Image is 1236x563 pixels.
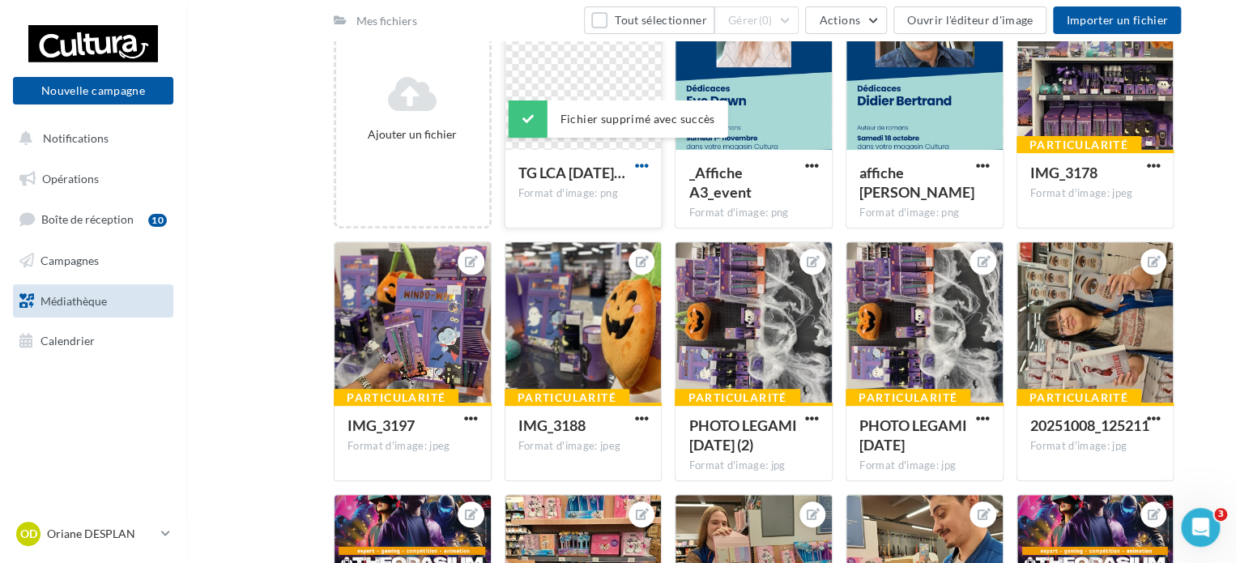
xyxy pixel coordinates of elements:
div: Format d'image: png [518,186,649,201]
div: Format d'image: png [859,206,990,220]
div: Particularité [1017,389,1141,407]
span: TG LCA HALLOWEEN ARGILE PRODUITS [518,164,625,181]
div: Format d'image: jpeg [1030,186,1161,201]
span: Actions [819,13,859,27]
div: Particularité [1017,136,1141,154]
div: Fichier supprimé avec succès [509,57,728,94]
div: Format d'image: png [688,206,819,220]
button: Ouvrir l'éditeur d'image [893,6,1046,34]
button: Importer un fichier [1053,6,1181,34]
span: Campagnes [40,254,99,267]
span: IMG_3197 [347,416,415,434]
span: PHOTO LEGAMI HALLOWEEN (2) [688,416,796,454]
div: Format d'image: jpg [688,459,819,473]
div: Particularité [334,389,458,407]
div: Particularité [846,389,970,407]
div: Particularité [505,389,629,407]
span: PHOTO LEGAMI HALLOWEEN [859,416,967,454]
span: affiche didier bertrand [859,164,974,201]
div: 10 [148,214,167,227]
span: Médiathèque [40,293,107,307]
a: OD Oriane DESPLAN [13,518,173,549]
span: IMG_3188 [518,416,586,434]
span: 3 [1214,508,1227,521]
span: Calendrier [40,334,95,348]
button: Nouvelle campagne [13,77,173,104]
div: Format d'image: jpeg [347,439,478,454]
button: Gérer(0) [714,6,799,34]
div: Format d'image: jpg [859,459,990,473]
a: Boîte de réception10 [10,202,177,237]
iframe: Intercom live chat [1181,508,1220,547]
a: Campagnes [10,244,177,278]
div: Fichier supprimé avec succès [509,100,728,138]
div: Ajouter un fichier [343,126,483,143]
a: Calendrier [10,324,177,358]
span: Notifications [43,131,109,145]
div: Mes fichiers [356,13,417,29]
span: OD [20,526,37,542]
button: Actions [805,6,886,34]
button: Notifications [10,122,170,156]
span: Boîte de réception [41,212,134,226]
span: Opérations [42,172,99,186]
button: Tout sélectionner [584,6,714,34]
span: (0) [759,14,773,27]
a: Opérations [10,162,177,196]
a: Médiathèque [10,284,177,318]
div: Format d'image: jpeg [518,439,649,454]
p: Oriane DESPLAN [47,526,155,542]
span: 20251008_125211 [1030,416,1149,434]
span: Importer un fichier [1066,13,1168,27]
span: _Affiche A3_event [688,164,751,201]
div: Particularité [675,389,799,407]
span: IMG_3178 [1030,164,1097,181]
div: Format d'image: jpg [1030,439,1161,454]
